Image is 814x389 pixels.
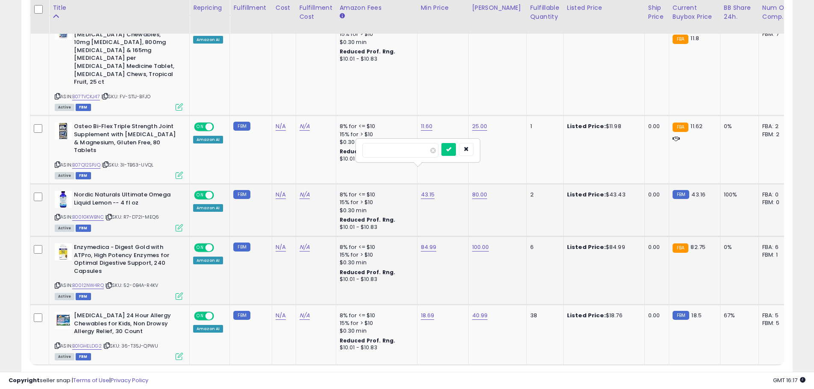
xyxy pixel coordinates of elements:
span: 2025-09-8 16:17 GMT [773,376,805,384]
span: ON [195,244,206,252]
a: B07Q12SPJQ [72,161,100,169]
a: N/A [300,122,310,131]
img: 41bJS7z0PpL._SL40_.jpg [55,191,72,208]
div: Repricing [193,3,226,12]
b: Listed Price: [567,122,606,130]
div: 0.00 [648,191,662,199]
span: FBM [76,172,91,179]
img: 41syHOWjXoL._SL40_.jpg [55,243,72,260]
div: Current Buybox Price [673,3,717,21]
div: 2 [530,191,557,199]
span: | SKU: R7-D72I-MEQ6 [105,214,159,220]
a: N/A [300,243,310,252]
strong: Copyright [9,376,40,384]
a: B0012NW4RQ [72,282,104,289]
div: $10.01 - $10.83 [340,344,411,351]
div: Amazon AI [193,136,223,143]
div: 1 [530,123,557,130]
div: 0.00 [648,312,662,319]
span: | SKU: 36-T35J-QPWU [103,342,158,349]
span: | SKU: 3I-TB63-UVQL [102,161,153,168]
div: ASIN: [55,123,183,178]
div: 15% for > $10 [340,251,411,259]
span: FBM [76,104,91,111]
a: B07TVCKJ47 [72,93,100,100]
span: All listings currently available for purchase on Amazon [55,172,74,179]
span: FBM [76,225,91,232]
div: ASIN: [55,312,183,359]
div: 6 [530,243,557,251]
b: Reduced Prof. Rng. [340,216,396,223]
div: 0.00 [648,123,662,130]
div: FBM: 7 [762,30,790,38]
div: [PERSON_NAME] [472,3,523,12]
b: [MEDICAL_DATA] 24 Hour Allergy Chewables for Kids, Non Drowsy Allergy Relief, 30 Count [74,312,178,338]
div: Cost [276,3,292,12]
div: Amazon Fees [340,3,414,12]
a: B01GHELDG2 [72,342,102,350]
small: FBM [233,311,250,320]
div: 0% [724,123,752,130]
div: FBM: 2 [762,131,790,138]
span: ON [195,123,206,131]
div: BB Share 24h. [724,3,755,21]
div: FBA: 0 [762,191,790,199]
span: FBM [76,293,91,300]
small: FBA [673,35,688,44]
img: 51CsPuFdz4L._SL40_.jpg [55,312,72,329]
div: 8% for <= $10 [340,312,411,319]
span: 11.8 [691,34,699,42]
small: Amazon Fees. [340,12,345,20]
div: 15% for > $10 [340,319,411,327]
span: All listings currently available for purchase on Amazon [55,293,74,300]
small: FBA [673,123,688,132]
a: 84.99 [421,243,437,252]
div: FBM: 1 [762,251,790,259]
div: FBA: 6 [762,243,790,251]
b: Nordic Naturals Ultimate Omega Liquid Lemon -- 4 fl oz [74,191,178,209]
a: 18.69 [421,311,435,320]
div: 8% for <= $10 [340,243,411,251]
span: ON [195,192,206,199]
div: 15% for > $10 [340,30,411,38]
div: ASIN: [55,23,183,110]
a: Terms of Use [73,376,109,384]
div: $11.98 [567,123,638,130]
b: Reduced Prof. Rng. [340,48,396,55]
b: Reduced Prof. Rng. [340,269,396,276]
span: All listings currently available for purchase on Amazon [55,353,74,360]
div: Amazon AI [193,257,223,264]
div: FBA: 5 [762,312,790,319]
span: OFF [213,123,226,131]
div: $0.30 min [340,138,411,146]
span: | SKU: FV-ST1J-BFJO [101,93,150,100]
span: 82.75 [691,243,705,251]
div: $0.30 min [340,207,411,214]
span: OFF [213,313,226,320]
b: Osteo Bi-Flex Triple Strength Joint Supplement with [MEDICAL_DATA] & Magnesium, Gluten Free, 80 T... [74,123,178,156]
div: Ship Price [648,3,665,21]
b: [MEDICAL_DATA] Acid Reducer + [MEDICAL_DATA] Chewables, 10mg [MEDICAL_DATA], 800mg [MEDICAL_DATA]... [74,23,178,88]
div: 38 [530,312,557,319]
span: FBM [76,353,91,360]
div: Num of Comp. [762,3,793,21]
div: $84.99 [567,243,638,251]
div: 8% for <= $10 [340,191,411,199]
small: FBM [233,243,250,252]
div: $10.01 - $10.83 [340,155,411,163]
span: 43.16 [691,190,705,199]
div: 15% for > $10 [340,199,411,206]
a: 100.00 [472,243,489,252]
div: $10.01 - $10.83 [340,56,411,63]
div: FBM: 5 [762,319,790,327]
small: FBM [673,311,689,320]
div: 100% [724,191,752,199]
a: N/A [276,243,286,252]
div: Amazon AI [193,325,223,333]
a: B001GKWBNC [72,214,104,221]
div: Amazon AI [193,36,223,44]
div: 8% for <= $10 [340,123,411,130]
div: $43.43 [567,191,638,199]
div: Fulfillable Quantity [530,3,560,21]
div: 0% [724,243,752,251]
